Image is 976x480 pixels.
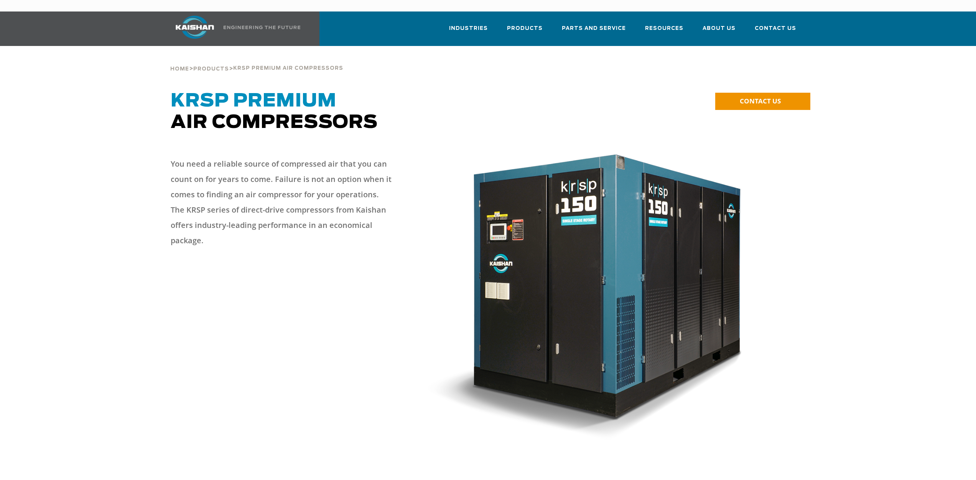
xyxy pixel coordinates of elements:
[755,18,796,44] a: Contact Us
[449,18,488,44] a: Industries
[703,24,736,33] span: About Us
[507,18,543,44] a: Products
[224,26,300,29] img: Engineering the future
[449,24,488,33] span: Industries
[170,65,189,72] a: Home
[193,67,229,72] span: Products
[755,24,796,33] span: Contact Us
[166,11,302,46] a: Kaishan USA
[715,93,810,110] a: CONTACT US
[171,92,378,132] span: Air Compressors
[170,67,189,72] span: Home
[645,18,683,44] a: Resources
[170,46,343,75] div: > >
[645,24,683,33] span: Resources
[562,24,626,33] span: Parts and Service
[193,65,229,72] a: Products
[703,18,736,44] a: About Us
[166,16,224,39] img: kaishan logo
[507,24,543,33] span: Products
[171,156,393,248] p: You need a reliable source of compressed air that you can count on for years to come. Failure is ...
[740,97,781,105] span: CONTACT US
[233,66,343,71] span: krsp premium air compressors
[171,92,336,110] span: KRSP Premium
[428,149,768,440] img: krsp150
[562,18,626,44] a: Parts and Service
